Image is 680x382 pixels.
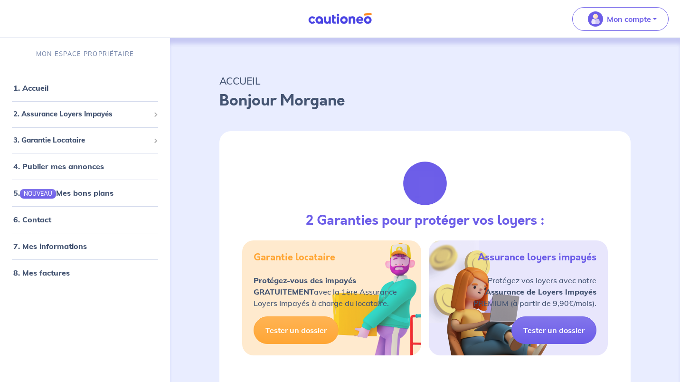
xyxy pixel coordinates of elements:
[4,210,166,229] div: 6. Contact
[511,316,596,344] a: Tester un dossier
[4,131,166,150] div: 3. Garantie Locataire
[4,184,166,203] div: 5.NOUVEAUMes bons plans
[13,109,150,120] span: 2. Assurance Loyers Impayés
[4,79,166,98] div: 1. Accueil
[306,213,545,229] h3: 2 Garanties pour protéger vos loyers :
[36,49,134,58] p: MON ESPACE PROPRIÉTAIRE
[13,215,51,225] a: 6. Contact
[607,13,651,25] p: Mon compte
[588,11,603,27] img: illu_account_valid_menu.svg
[4,157,166,176] div: 4. Publier mes annonces
[254,275,397,309] p: avec la 1ère Assurance Loyers Impayés à charge du locataire.
[13,189,113,198] a: 5.NOUVEAUMes bons plans
[399,158,451,209] img: justif-loupe
[572,7,669,31] button: illu_account_valid_menu.svgMon compte
[254,276,356,296] strong: Protégez-vous des impayés GRATUITEMENT
[4,237,166,256] div: 7. Mes informations
[13,162,104,172] a: 4. Publier mes annonces
[304,13,376,25] img: Cautioneo
[219,89,631,112] p: Bonjour Morgane
[485,287,596,296] strong: Assurance de Loyers Impayés
[13,242,87,251] a: 7. Mes informations
[4,105,166,124] div: 2. Assurance Loyers Impayés
[13,135,150,146] span: 3. Garantie Locataire
[4,264,166,283] div: 8. Mes factures
[13,84,48,93] a: 1. Accueil
[473,275,596,309] p: Protégez vos loyers avec notre PREMIUM (à partir de 9,90€/mois).
[254,316,339,344] a: Tester un dossier
[13,268,70,278] a: 8. Mes factures
[478,252,596,263] h5: Assurance loyers impayés
[219,72,631,89] p: ACCUEIL
[254,252,335,263] h5: Garantie locataire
